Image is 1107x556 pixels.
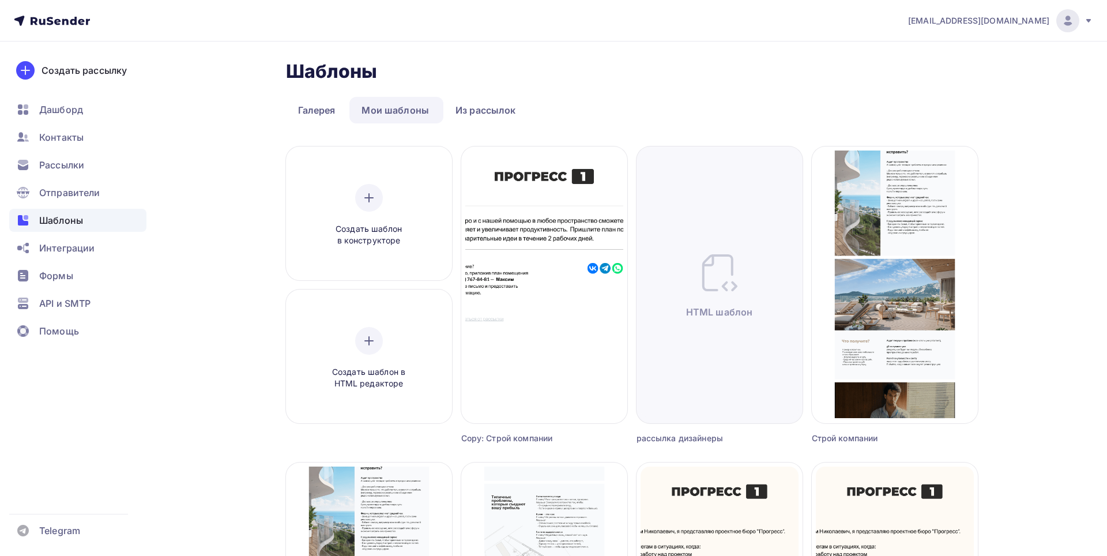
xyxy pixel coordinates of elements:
[39,103,83,117] span: Дашборд
[39,158,84,172] span: Рассылки
[39,241,95,255] span: Интеграции
[9,209,146,232] a: Шаблоны
[42,63,127,77] div: Создать рассылку
[9,98,146,121] a: Дашборд
[39,324,79,338] span: Помощь
[286,97,348,123] a: Галерея
[908,15,1049,27] span: [EMAIL_ADDRESS][DOMAIN_NAME]
[314,366,424,390] span: Создать шаблон в HTML редакторе
[39,186,100,200] span: Отправители
[286,60,378,83] h2: Шаблоны
[314,223,424,247] span: Создать шаблон в конструкторе
[461,433,586,444] div: Copy: Строй компании
[349,97,441,123] a: Мои шаблоны
[39,130,84,144] span: Контакты
[39,524,80,538] span: Telegram
[637,433,761,444] div: рассылка дизайнеры
[9,181,146,204] a: Отправители
[39,269,73,283] span: Формы
[39,296,91,310] span: API и SMTP
[9,126,146,149] a: Контакты
[39,213,83,227] span: Шаблоны
[443,97,528,123] a: Из рассылок
[9,153,146,176] a: Рассылки
[9,264,146,287] a: Формы
[908,9,1093,32] a: [EMAIL_ADDRESS][DOMAIN_NAME]
[812,433,936,444] div: Строй компании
